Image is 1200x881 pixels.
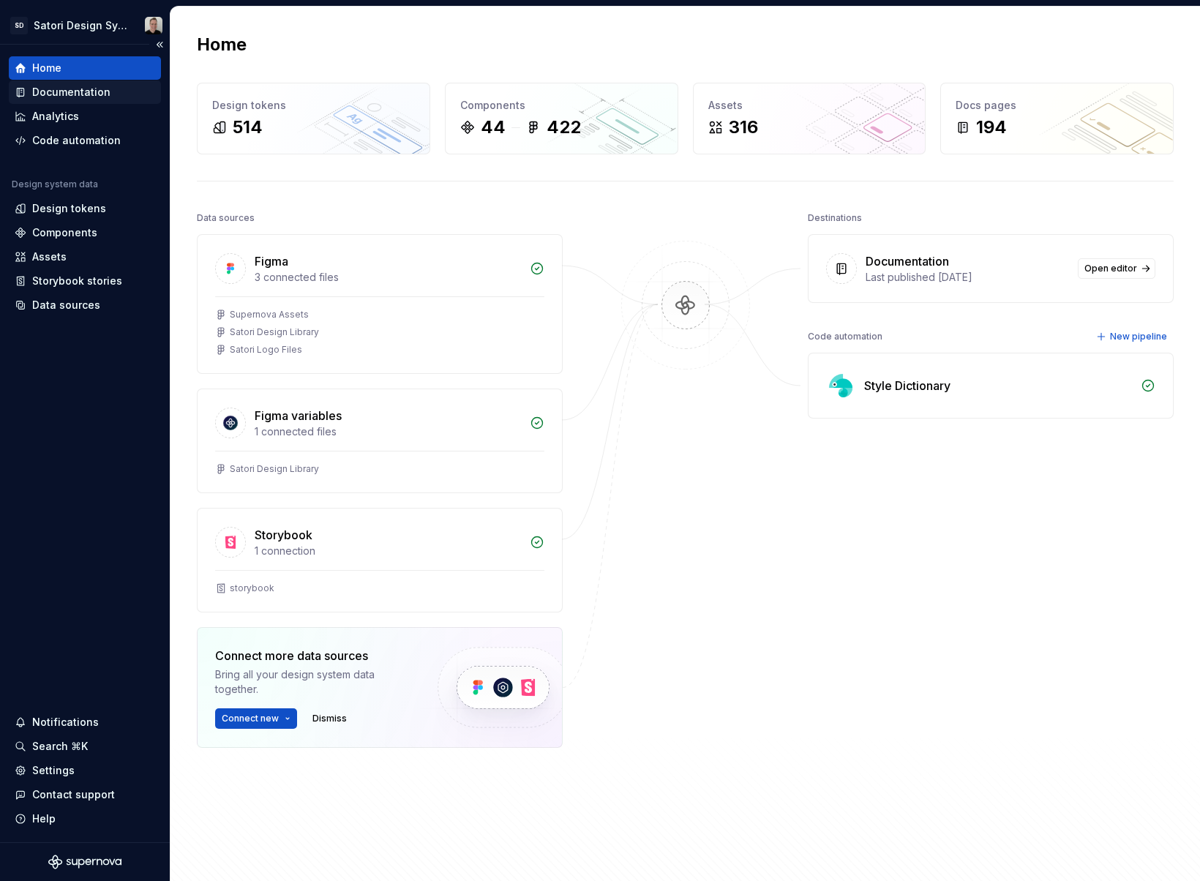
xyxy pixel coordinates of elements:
[940,83,1174,154] a: Docs pages194
[976,116,1007,139] div: 194
[808,208,862,228] div: Destinations
[32,274,122,288] div: Storybook stories
[1092,326,1174,347] button: New pipeline
[230,463,319,475] div: Satori Design Library
[808,326,882,347] div: Code automation
[866,270,1069,285] div: Last published [DATE]
[230,344,302,356] div: Satori Logo Files
[197,234,563,374] a: Figma3 connected filesSupernova AssetsSatori Design LibrarySatori Logo Files
[32,298,100,312] div: Data sources
[9,293,161,317] a: Data sources
[32,225,97,240] div: Components
[9,105,161,128] a: Analytics
[1110,331,1167,342] span: New pipeline
[1084,263,1137,274] span: Open editor
[866,252,949,270] div: Documentation
[729,116,758,139] div: 316
[255,424,521,439] div: 1 connected files
[445,83,678,154] a: Components44422
[12,179,98,190] div: Design system data
[255,270,521,285] div: 3 connected files
[255,544,521,558] div: 1 connection
[197,208,255,228] div: Data sources
[32,85,110,100] div: Documentation
[693,83,926,154] a: Assets316
[32,61,61,75] div: Home
[212,98,415,113] div: Design tokens
[32,201,106,216] div: Design tokens
[460,98,663,113] div: Components
[255,252,288,270] div: Figma
[9,759,161,782] a: Settings
[215,708,297,729] button: Connect new
[9,197,161,220] a: Design tokens
[255,407,342,424] div: Figma variables
[197,508,563,612] a: Storybook1 connectionstorybook
[9,245,161,269] a: Assets
[197,389,563,493] a: Figma variables1 connected filesSatori Design Library
[32,715,99,730] div: Notifications
[145,17,162,34] img: Alan Gornick
[32,739,88,754] div: Search ⌘K
[149,34,170,55] button: Collapse sidebar
[230,326,319,338] div: Satori Design Library
[306,708,353,729] button: Dismiss
[197,33,247,56] h2: Home
[215,647,413,664] div: Connect more data sources
[9,129,161,152] a: Code automation
[547,116,581,139] div: 422
[32,109,79,124] div: Analytics
[32,133,121,148] div: Code automation
[32,787,115,802] div: Contact support
[10,17,28,34] div: SD
[230,582,274,594] div: storybook
[48,855,121,869] svg: Supernova Logo
[9,56,161,80] a: Home
[708,98,911,113] div: Assets
[9,80,161,104] a: Documentation
[3,10,167,41] button: SDSatori Design SystemAlan Gornick
[9,269,161,293] a: Storybook stories
[9,807,161,831] button: Help
[864,377,950,394] div: Style Dictionary
[230,309,309,320] div: Supernova Assets
[9,783,161,806] button: Contact support
[9,735,161,758] button: Search ⌘K
[956,98,1158,113] div: Docs pages
[1078,258,1155,279] a: Open editor
[222,713,279,724] span: Connect new
[481,116,506,139] div: 44
[34,18,127,33] div: Satori Design System
[32,250,67,264] div: Assets
[255,526,312,544] div: Storybook
[312,713,347,724] span: Dismiss
[32,763,75,778] div: Settings
[233,116,263,139] div: 514
[32,811,56,826] div: Help
[215,667,413,697] div: Bring all your design system data together.
[9,711,161,734] button: Notifications
[9,221,161,244] a: Components
[197,83,430,154] a: Design tokens514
